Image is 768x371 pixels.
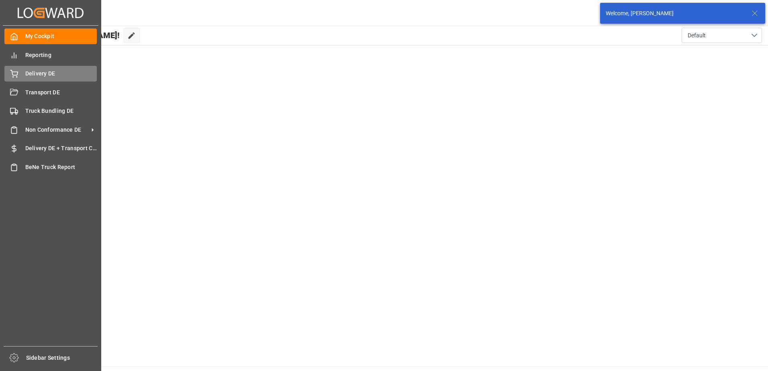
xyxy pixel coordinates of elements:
a: My Cockpit [4,29,97,44]
span: Reporting [25,51,97,59]
span: Transport DE [25,88,97,97]
span: My Cockpit [25,32,97,41]
span: Delivery DE [25,69,97,78]
span: Truck Bundling DE [25,107,97,115]
span: Sidebar Settings [26,354,98,362]
a: Transport DE [4,84,97,100]
span: Default [688,31,706,40]
span: Non Conformance DE [25,126,89,134]
a: Reporting [4,47,97,63]
div: Welcome, [PERSON_NAME] [606,9,744,18]
a: Delivery DE + Transport Cost [4,141,97,156]
span: Delivery DE + Transport Cost [25,144,97,153]
span: BeNe Truck Report [25,163,97,171]
a: BeNe Truck Report [4,159,97,175]
span: Hello [PERSON_NAME]! [33,28,120,43]
a: Truck Bundling DE [4,103,97,119]
button: open menu [682,28,762,43]
a: Delivery DE [4,66,97,82]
